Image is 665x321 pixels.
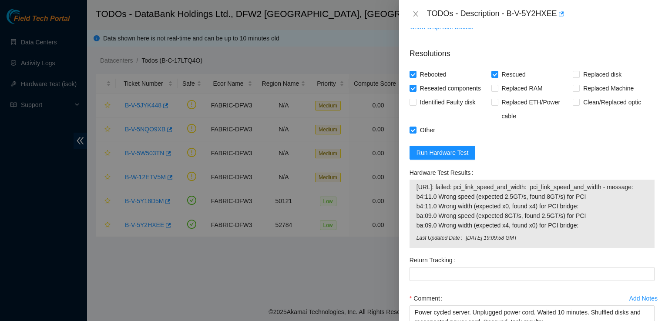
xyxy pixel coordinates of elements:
[629,291,658,305] button: Add Notes
[410,253,459,267] label: Return Tracking
[498,81,546,95] span: Replaced RAM
[410,41,655,60] p: Resolutions
[580,81,637,95] span: Replaced Machine
[629,295,658,301] div: Add Notes
[412,10,419,17] span: close
[580,95,645,109] span: Clean/Replaced optic
[498,67,529,81] span: Rescued
[466,234,648,242] span: [DATE] 19:09:58 GMT
[416,182,648,230] span: [URL]: failed: pci_link_speed_and_width: pci_link_speed_and_width - message: b4:11.0 Wrong speed ...
[410,166,477,180] label: Hardware Test Results
[410,291,446,305] label: Comment
[416,81,484,95] span: Reseated components
[416,95,479,109] span: Identified Faulty disk
[498,95,573,123] span: Replaced ETH/Power cable
[416,148,469,157] span: Run Hardware Test
[410,267,655,281] input: Return Tracking
[410,146,476,160] button: Run Hardware Test
[580,67,625,81] span: Replaced disk
[410,10,422,18] button: Close
[416,123,439,137] span: Other
[416,234,466,242] span: Last Updated Date
[427,7,655,21] div: TODOs - Description - B-V-5Y2HXEE
[416,67,450,81] span: Rebooted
